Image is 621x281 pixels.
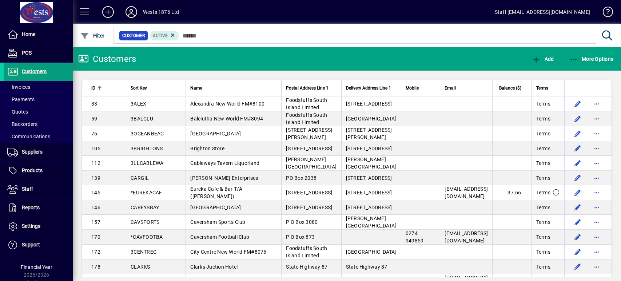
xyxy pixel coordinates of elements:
span: CAVSPORTS [131,219,159,225]
button: Profile [120,5,143,19]
span: [STREET_ADDRESS][PERSON_NAME] [346,127,392,140]
span: Support [22,242,40,248]
span: Eureka Cafe & Bar T/A ([PERSON_NAME]) [190,186,242,199]
span: [STREET_ADDRESS] [286,146,332,151]
span: [STREET_ADDRESS] [346,101,392,107]
span: Suppliers [22,149,43,155]
span: Brighton Store [190,146,224,151]
button: More options [591,143,602,154]
span: Quotes [7,109,28,115]
button: More options [591,187,602,198]
span: Terms [536,189,550,196]
span: Terms [536,233,550,241]
span: Caversham Football Club [190,234,249,240]
button: More options [591,98,602,110]
span: [PERSON_NAME][GEOGRAPHIC_DATA] [286,157,337,170]
button: More options [591,216,602,228]
a: Invoices [4,81,73,93]
span: 3ALEX [131,101,146,107]
a: Products [4,162,73,180]
span: Name [190,84,202,92]
button: More options [591,261,602,273]
span: Filter [80,33,105,39]
div: Name [190,84,277,92]
span: P O Box 3080 [286,219,318,225]
span: [PERSON_NAME] Enterprises [190,175,258,181]
span: 59 [91,116,97,122]
span: Invoices [7,84,30,90]
div: Staff [EMAIL_ADDRESS][DOMAIN_NAME] [495,6,590,18]
div: Wests 1876 Ltd [143,6,179,18]
span: Postal Address Line 1 [286,84,329,92]
span: 145 [91,190,100,195]
span: Foodstuffs South Island Limited [286,112,327,125]
span: Payments [7,96,35,102]
span: [STREET_ADDRESS] [346,205,392,210]
button: More options [591,202,602,213]
span: 3BALCLU [131,116,153,122]
span: Balance ($) [499,84,521,92]
span: [GEOGRAPHIC_DATA] [190,131,241,136]
button: Edit [572,246,584,258]
a: Knowledge Base [597,1,612,25]
span: [STREET_ADDRESS] [286,190,332,195]
span: Foodstuffs South Island Limited [286,245,327,258]
span: Customers [22,68,47,74]
span: [GEOGRAPHIC_DATA] [346,116,397,122]
span: Clarks Juction Hotel [190,264,238,270]
span: Terms [536,159,550,167]
span: Customer [122,32,145,39]
button: Edit [572,187,584,198]
button: Edit [572,128,584,139]
span: [STREET_ADDRESS][PERSON_NAME] [286,127,332,140]
span: Terms [536,145,550,152]
span: [STREET_ADDRESS] [286,205,332,210]
a: Settings [4,217,73,236]
span: City Centre New World FM#8076 [190,249,266,255]
span: Terms [536,218,550,226]
button: Add [96,5,120,19]
span: P O Box 873 [286,234,315,240]
span: Cableways Tavern Liquorland [190,160,259,166]
span: [PERSON_NAME][GEOGRAPHIC_DATA] [346,215,397,229]
span: Caversham Sports Club [190,219,245,225]
a: Reports [4,199,73,217]
span: Staff [22,186,33,192]
span: 3CENTREC [131,249,156,255]
span: State Highway 87 [346,264,387,270]
span: PO Box 2038 [286,175,317,181]
span: 76 [91,131,97,136]
button: More options [591,113,602,124]
span: ID [91,84,95,92]
span: *CAVFOOTBA [131,234,163,240]
button: More options [591,172,602,184]
button: Edit [572,261,584,273]
span: Sort Key [131,84,147,92]
span: Terms [536,204,550,211]
button: Filter [79,29,107,42]
button: Edit [572,172,584,184]
span: 170 [91,234,100,240]
span: [STREET_ADDRESS] [346,146,392,151]
div: Balance ($) [497,84,528,92]
span: 157 [91,219,100,225]
span: Delivery Address Line 1 [346,84,391,92]
a: Backorders [4,118,73,130]
span: POS [22,50,32,56]
span: Terms [536,115,550,122]
button: More options [591,231,602,243]
a: Support [4,236,73,254]
span: CLARKS [131,264,150,270]
span: [STREET_ADDRESS] [346,175,392,181]
span: Foodstuffs South Island Limited [286,97,327,110]
span: Email [445,84,456,92]
a: Quotes [4,106,73,118]
span: [GEOGRAPHIC_DATA] [346,249,397,255]
span: Balclutha New World FM#8094 [190,116,263,122]
span: 146 [91,205,100,210]
mat-chip: Activation Status: Active [150,31,179,40]
a: Staff [4,180,73,198]
a: POS [4,44,73,62]
button: Add [530,52,556,66]
span: Active [153,33,168,38]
